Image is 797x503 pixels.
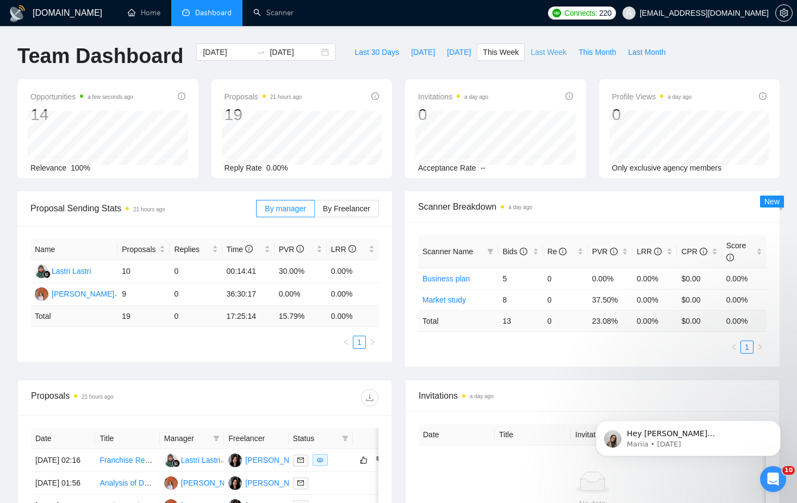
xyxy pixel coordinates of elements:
span: info-circle [726,254,734,261]
span: info-circle [559,248,566,255]
button: Last 30 Days [348,43,405,61]
span: Time [227,245,253,254]
button: Last Month [622,43,671,61]
span: setting [776,9,792,17]
span: Bids [502,247,527,256]
span: info-circle [654,248,662,255]
div: Proposals [31,389,205,406]
a: Analysis of Defence Electronic Warfare Systems Suppliers [99,479,296,487]
a: AK[PERSON_NAME] [228,455,308,464]
span: Connects: [564,7,597,19]
li: Next Page [754,341,767,354]
td: 0.00% [327,260,379,283]
td: 0.00 % [327,306,379,327]
span: info-circle [700,248,707,255]
span: info-circle [610,248,618,255]
span: LRR [637,247,662,256]
td: 0.00% [632,289,677,310]
input: Start date [203,46,252,58]
td: 0.00% [632,268,677,289]
span: right [757,344,763,350]
span: Dashboard [195,8,232,17]
img: AK [228,454,242,467]
a: LLLastri Lastri [164,455,220,464]
td: Analysis of Defence Electronic Warfare Systems Suppliers [95,472,159,495]
th: Replies [170,239,222,260]
span: -- [481,164,485,172]
button: left [727,341,740,354]
span: 10 [782,466,795,475]
td: 15.79 % [275,306,327,327]
span: info-circle [296,245,304,253]
a: 1 [353,336,365,348]
button: like [357,454,370,467]
button: [DATE] [405,43,441,61]
li: Next Page [366,336,379,349]
span: This Week [483,46,519,58]
button: This Week [477,43,525,61]
a: 1 [741,341,753,353]
span: PVR [592,247,618,256]
button: right [754,341,767,354]
span: info-circle [245,245,253,253]
span: Acceptance Rate [418,164,476,172]
span: Status [293,432,338,444]
h1: Team Dashboard [17,43,183,69]
span: Profile Views [612,90,692,103]
td: Total [30,306,117,327]
td: 10 [117,260,170,283]
th: Date [31,428,95,449]
td: 0 [543,289,588,310]
span: left [731,344,737,350]
span: CPR [681,247,707,256]
span: Scanner Breakdown [418,200,767,213]
td: $0.00 [677,289,721,310]
div: Lastri Lastri [52,265,91,277]
span: filter [487,248,494,255]
span: Relevance [30,164,66,172]
td: [DATE] 01:56 [31,472,95,495]
span: New [764,197,780,206]
img: AB [164,476,178,490]
li: 1 [740,341,754,354]
button: download [361,389,378,406]
span: info-circle [520,248,527,255]
td: Franchise Research Specialist Needed for High-Profit Opportunities [95,449,159,472]
img: gigradar-bm.png [172,460,180,467]
span: Reply Rate [225,164,262,172]
span: filter [485,243,496,260]
span: info-circle [759,92,767,100]
div: 14 [30,104,133,125]
div: [PERSON_NAME] [52,288,114,300]
span: download [362,393,378,402]
span: info-circle [178,92,185,100]
td: 0 [543,268,588,289]
button: [DATE] [441,43,477,61]
li: 1 [353,336,366,349]
a: AB[PERSON_NAME] [164,478,244,487]
td: 0.00% [722,289,767,310]
td: 0.00 % [632,310,677,331]
td: 0.00% [275,283,327,306]
th: Invitation Letter [571,424,647,445]
span: Re [547,247,567,256]
td: 36:30:17 [222,283,275,306]
img: AK [228,476,242,490]
time: a day ago [508,204,532,210]
th: Proposals [117,239,170,260]
span: filter [213,435,220,442]
span: Invitations [418,90,488,103]
li: Previous Page [727,341,740,354]
a: LLLastri Lastri [35,266,91,275]
span: filter [342,435,348,442]
th: Name [30,239,117,260]
a: homeHome [128,8,160,17]
span: Manager [164,432,209,444]
img: gigradar-bm.png [43,271,51,278]
td: 17:25:14 [222,306,275,327]
span: Proposals [122,243,157,255]
img: upwork-logo.png [552,9,561,17]
span: left [343,339,350,345]
span: 0.00% [266,164,288,172]
a: Business plan [422,274,470,283]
